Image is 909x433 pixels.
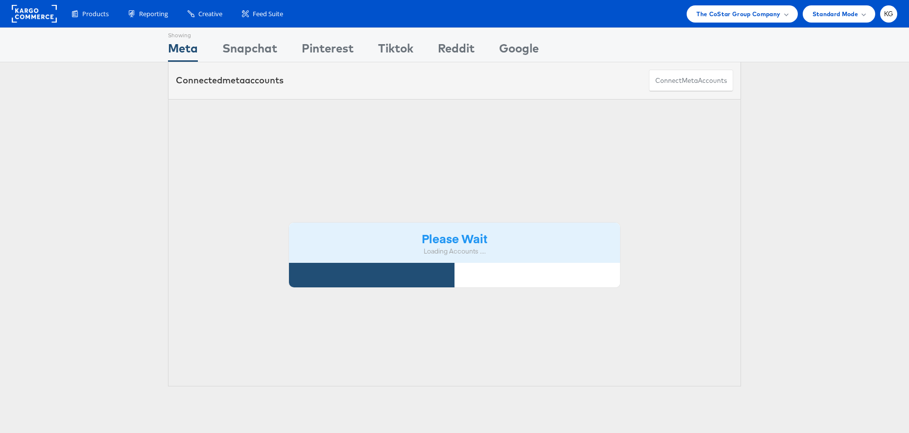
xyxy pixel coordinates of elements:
span: meta [682,76,698,85]
div: Tiktok [378,40,413,62]
div: Connected accounts [176,74,284,87]
div: Snapchat [222,40,277,62]
span: meta [222,75,245,86]
div: Loading Accounts .... [296,247,613,256]
div: Google [499,40,539,62]
div: Reddit [438,40,475,62]
div: Showing [168,28,198,40]
span: Feed Suite [253,9,283,19]
span: Standard Mode [813,9,858,19]
div: Meta [168,40,198,62]
span: Reporting [139,9,168,19]
span: Creative [198,9,222,19]
strong: Please Wait [422,230,487,246]
button: ConnectmetaAccounts [649,70,733,92]
span: The CoStar Group Company [696,9,780,19]
span: KG [884,11,894,17]
div: Pinterest [302,40,354,62]
span: Products [82,9,109,19]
